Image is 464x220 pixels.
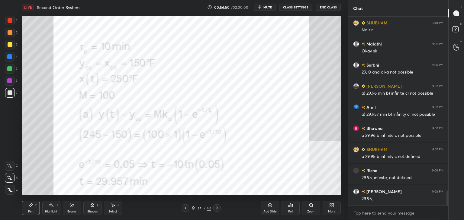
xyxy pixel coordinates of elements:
div: 9:02 PM [432,42,443,46]
img: 3 [353,125,359,131]
div: 49 [207,205,211,211]
div: Pen [28,210,34,213]
div: 5 [5,64,18,74]
img: no-rating-badge.077c3623.svg [362,106,365,109]
div: 9:08 PM [432,190,443,193]
div: X [5,173,18,183]
div: grid [348,17,448,206]
h6: Amil [365,104,376,110]
img: no-rating-badge.077c3623.svg [362,42,365,46]
div: 4 [5,52,18,61]
div: 7 [5,88,18,98]
img: no-rating-badge.077c3623.svg [362,190,365,193]
div: H [56,203,58,206]
img: default.png [353,41,359,47]
div: Poll [288,210,293,213]
div: 1 [5,16,17,25]
div: 9:07 PM [432,127,443,130]
div: LIVE [22,4,34,11]
p: Chat [348,0,368,16]
div: 9:01 PM [433,21,443,25]
h6: [PERSON_NAME] [365,188,402,195]
div: L [97,203,99,206]
div: / [204,206,205,210]
div: Highlight [45,210,57,213]
span: mute [263,5,272,9]
img: d83185d68fda449d990f7eb15ff9bc2e.png [353,146,359,152]
div: Okay sir [362,48,443,54]
div: C [5,161,18,171]
img: d83185d68fda449d990f7eb15ff9bc2e.png [353,20,359,26]
div: Eraser [67,210,76,213]
img: Learner_Badge_beginner_1_8b307cf2a0.svg [362,148,365,151]
div: a 29.95 b infinity c not defined [362,154,443,160]
img: no-rating-badge.077c3623.svg [362,169,365,172]
div: 9:08 PM [432,169,443,172]
button: End Class [316,4,341,11]
h6: SHUBHAM [365,146,387,152]
h6: Richa [365,167,378,174]
h4: Second Order System [37,5,79,10]
div: 9:06 PM [432,63,443,67]
h6: Bhawna [365,125,383,131]
img: default.png [353,62,359,68]
button: mute [254,4,275,11]
img: no-rating-badge.077c3623.svg [362,64,365,67]
div: 6 [5,76,18,86]
div: Z [5,185,18,195]
div: Select [108,210,117,213]
div: More [328,210,336,213]
p: D [460,22,462,26]
div: 29, 0 and c ka not possible [362,69,443,75]
div: 2 [5,28,18,37]
p: T [460,5,462,9]
img: default.png [353,189,359,195]
div: a) 29.957 min b) infinity c) not possible [362,112,443,118]
div: Add Slide [263,210,277,213]
img: Learner_Badge_beginner_1_8b307cf2a0.svg [362,84,365,88]
button: CLASS SETTINGS [279,4,312,11]
img: f3b80e4c4d9642c99ff504f79f7cbba1.png [353,83,359,89]
div: 29.95, [362,196,443,202]
h6: Surbhi [365,62,379,68]
h6: [PERSON_NAME] [365,83,402,89]
div: 3 [5,40,18,49]
div: a 29.96 b infinite c not possible [362,133,443,139]
div: 9:07 PM [432,84,443,88]
div: No sir [362,27,443,33]
img: no-rating-badge.077c3623.svg [362,127,365,130]
div: P [35,203,37,206]
div: Zoom [307,210,315,213]
img: Learner_Badge_beginner_1_8b307cf2a0.svg [362,21,365,25]
div: 17 [196,206,202,210]
h6: Malathi [365,41,382,47]
div: S [118,203,119,206]
img: 5a1fe1884711489683128999bb2176ce.jpg [353,104,359,110]
div: Shapes [87,210,98,213]
div: 29.95, infinite, not defined [362,175,443,181]
div: a) 29.96 min b) infinite c) not possible [362,90,443,96]
p: G [460,39,462,43]
div: 9:07 PM [432,105,443,109]
img: 3 [353,168,359,174]
h6: SHUBHAM [365,20,387,26]
div: 9:07 PM [432,148,443,151]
